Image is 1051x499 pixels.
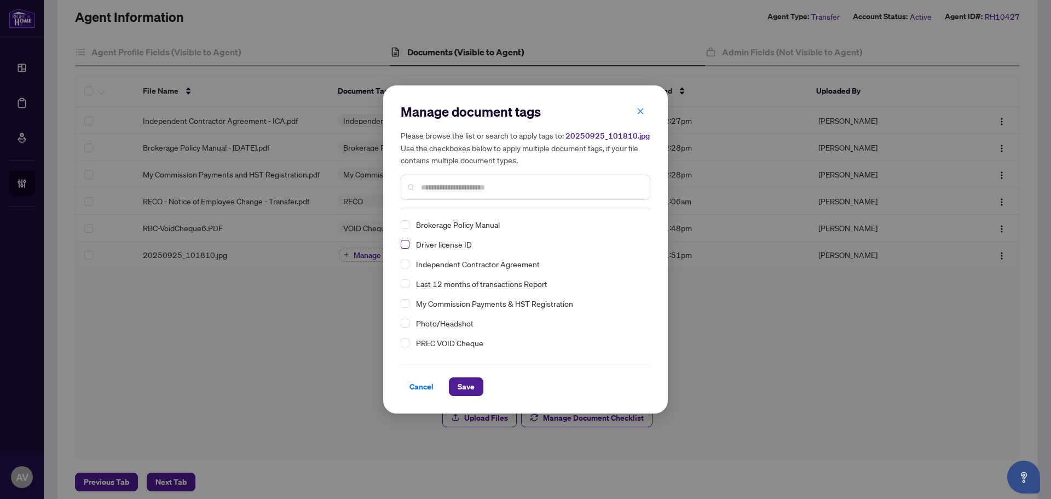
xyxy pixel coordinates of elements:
span: Driver license ID [412,238,644,251]
span: Last 12 months of transactions Report [416,277,547,290]
span: Select PREC VOID Cheque [401,339,409,347]
span: Photo/Headshot [416,317,473,330]
button: Open asap [1007,461,1040,494]
span: Select Independent Contractor Agreement [401,260,409,268]
span: PREC VOID Cheque [412,336,644,349]
span: Save [458,378,475,395]
span: Photo/Headshot [412,317,644,330]
h2: Manage document tags [401,103,650,121]
button: Save [449,377,483,396]
span: Select Last 12 months of transactions Report [401,279,409,288]
span: Driver license ID [416,238,472,251]
span: My Commission Payments & HST Registration [416,297,573,310]
span: Independent Contractor Agreement [412,257,644,271]
span: Select Brokerage Policy Manual [401,220,409,229]
span: Select Driver license ID [401,240,409,249]
button: Cancel [401,377,442,396]
span: Cancel [409,378,434,395]
span: Select Photo/Headshot [401,319,409,328]
span: Brokerage Policy Manual [416,218,500,231]
h5: Please browse the list or search to apply tags to: Use the checkboxes below to apply multiple doc... [401,129,650,166]
span: PREC VOID Cheque [416,336,483,349]
span: Independent Contractor Agreement [416,257,540,271]
span: 20250925_101810.jpg [565,131,650,141]
span: Select My Commission Payments & HST Registration [401,299,409,308]
span: My Commission Payments & HST Registration [412,297,644,310]
span: Last 12 months of transactions Report [412,277,644,290]
span: close [637,107,644,115]
span: Brokerage Policy Manual [412,218,644,231]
